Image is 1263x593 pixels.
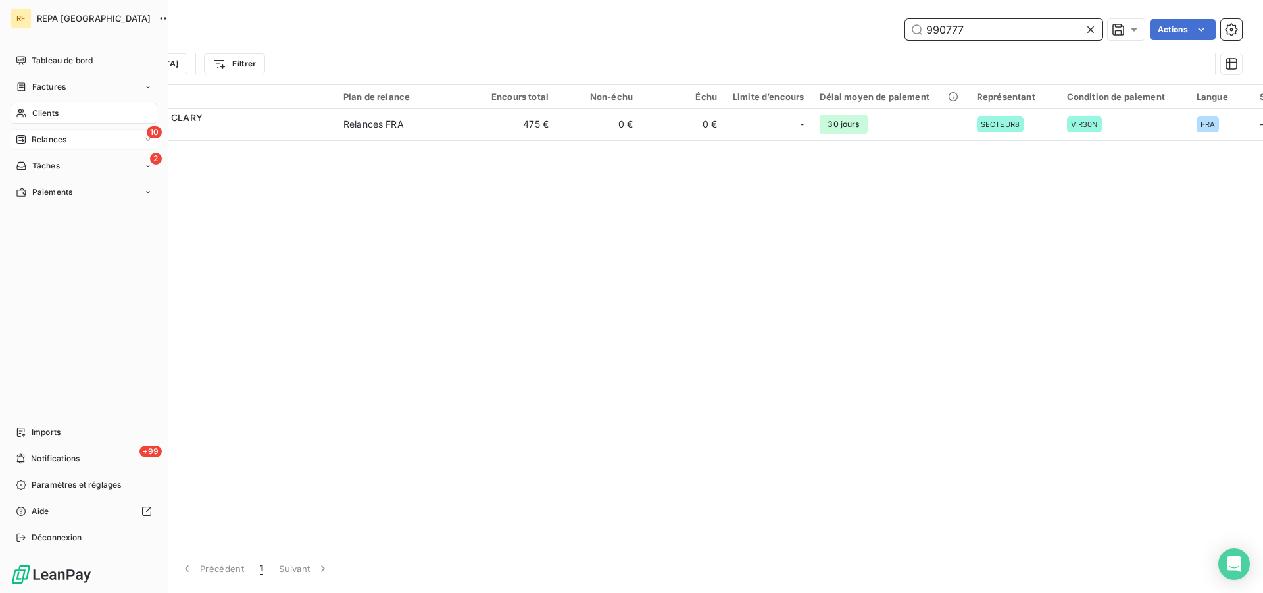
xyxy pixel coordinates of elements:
[480,91,549,102] div: Encours total
[260,562,263,575] span: 1
[820,115,867,134] span: 30 jours
[649,91,717,102] div: Échu
[32,107,59,119] span: Clients
[1150,19,1216,40] button: Actions
[91,124,328,138] span: 990777
[11,475,157,496] a: Paramètres et réglages
[31,453,80,465] span: Notifications
[11,129,157,150] a: 10Relances
[343,118,404,131] div: Relances FRA
[981,120,1020,128] span: SECTEUR8
[32,81,66,93] span: Factures
[172,555,252,582] button: Précédent
[564,91,633,102] div: Non-échu
[472,109,557,140] td: 475 €
[11,182,157,203] a: Paiements
[11,103,157,124] a: Clients
[147,126,162,138] span: 10
[252,555,271,582] button: 1
[1197,91,1244,102] div: Langue
[32,479,121,491] span: Paramètres et réglages
[1201,120,1215,128] span: FRA
[139,446,162,457] span: +99
[32,532,82,544] span: Déconnexion
[1071,120,1098,128] span: VIR30N
[820,91,960,102] div: Délai moyen de paiement
[11,8,32,29] div: RF
[11,422,157,443] a: Imports
[800,118,804,131] span: -
[557,109,641,140] td: 0 €
[32,55,93,66] span: Tableau de bord
[37,13,151,24] span: REPA [GEOGRAPHIC_DATA]
[11,155,157,176] a: 2Tâches
[32,505,49,517] span: Aide
[1067,91,1181,102] div: Condition de paiement
[11,76,157,97] a: Factures
[733,91,804,102] div: Limite d’encours
[641,109,725,140] td: 0 €
[32,426,61,438] span: Imports
[32,160,60,172] span: Tâches
[11,501,157,522] a: Aide
[150,153,162,165] span: 2
[32,134,66,145] span: Relances
[1218,548,1250,580] div: Open Intercom Messenger
[32,186,72,198] span: Paiements
[11,50,157,71] a: Tableau de bord
[977,91,1051,102] div: Représentant
[271,555,337,582] button: Suivant
[11,564,92,585] img: Logo LeanPay
[905,19,1102,40] input: Rechercher
[204,53,264,74] button: Filtrer
[343,91,464,102] div: Plan de relance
